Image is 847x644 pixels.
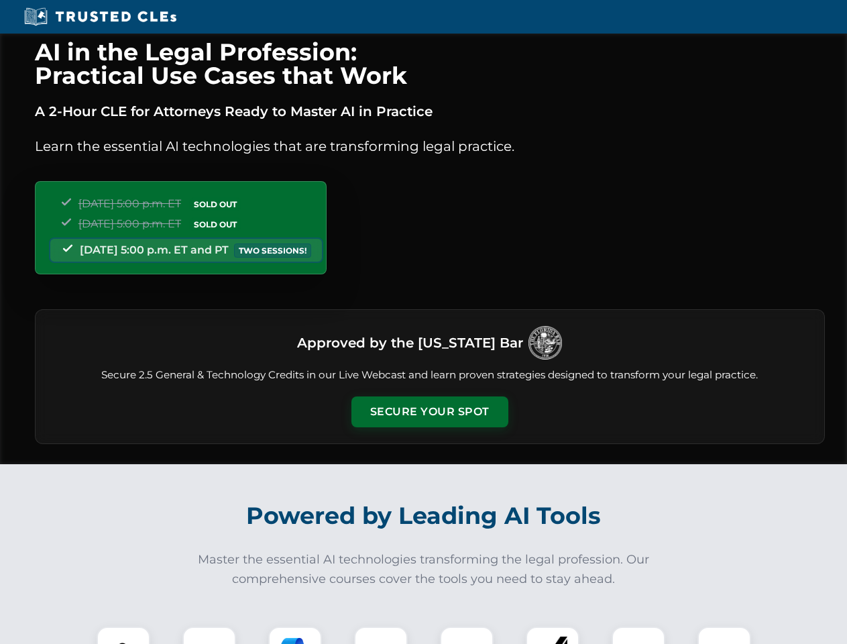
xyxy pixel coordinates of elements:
span: SOLD OUT [189,197,241,211]
p: Master the essential AI technologies transforming the legal profession. Our comprehensive courses... [189,550,659,589]
img: Logo [528,326,562,360]
span: [DATE] 5:00 p.m. ET [78,217,181,230]
p: Learn the essential AI technologies that are transforming legal practice. [35,136,825,157]
span: SOLD OUT [189,217,241,231]
span: [DATE] 5:00 p.m. ET [78,197,181,210]
p: A 2-Hour CLE for Attorneys Ready to Master AI in Practice [35,101,825,122]
h1: AI in the Legal Profession: Practical Use Cases that Work [35,40,825,87]
h3: Approved by the [US_STATE] Bar [297,331,523,355]
img: Trusted CLEs [20,7,180,27]
button: Secure Your Spot [351,396,508,427]
h2: Powered by Leading AI Tools [52,492,795,539]
p: Secure 2.5 General & Technology Credits in our Live Webcast and learn proven strategies designed ... [52,368,808,383]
